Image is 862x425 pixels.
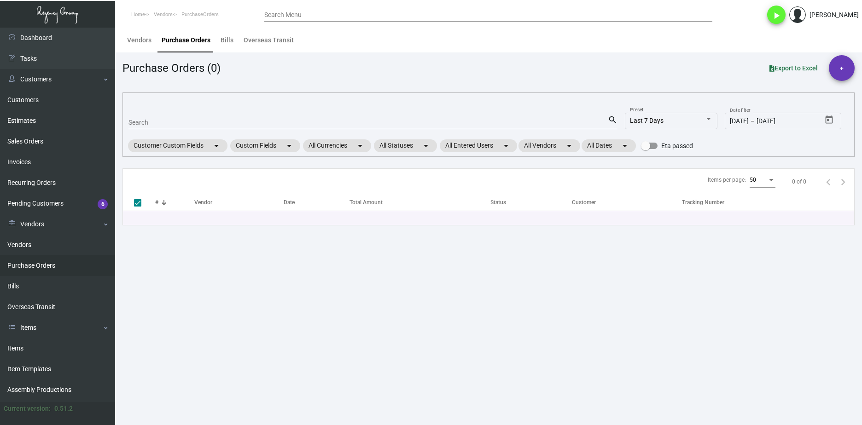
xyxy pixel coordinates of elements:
div: Total Amount [349,198,383,207]
div: Purchase Orders (0) [122,60,221,76]
div: Total Amount [349,198,490,207]
span: Last 7 Days [630,117,664,124]
div: Date [284,198,349,207]
button: Next page [836,174,850,189]
div: Tracking Number [682,198,724,207]
div: [PERSON_NAME] [810,10,859,20]
div: Bills [221,35,233,45]
mat-icon: search [608,115,617,126]
div: Purchase Orders [162,35,210,45]
div: # [155,198,158,207]
button: Export to Excel [762,60,825,76]
img: admin@bootstrapmaster.com [789,6,806,23]
div: Status [490,198,572,207]
div: Current version: [4,404,51,414]
span: Home [131,11,145,17]
mat-icon: arrow_drop_down [619,140,630,151]
mat-chip: All Vendors [518,139,580,152]
div: Customer [572,198,596,207]
div: Items per page: [708,176,746,184]
span: + [840,55,844,81]
mat-icon: arrow_drop_down [420,140,431,151]
mat-icon: arrow_drop_down [211,140,222,151]
button: Open calendar [822,113,837,127]
mat-chip: All Entered Users [440,139,517,152]
mat-chip: All Statuses [374,139,437,152]
div: Vendors [127,35,151,45]
div: 0 of 0 [792,178,806,186]
button: play_arrow [767,6,786,24]
span: – [751,118,755,125]
mat-chip: Custom Fields [230,139,300,152]
input: Start date [730,118,749,125]
mat-icon: arrow_drop_down [501,140,512,151]
mat-chip: All Dates [582,139,636,152]
div: Date [284,198,295,207]
div: Tracking Number [682,198,854,207]
div: Customer [572,198,681,207]
span: 50 [750,177,756,183]
input: End date [757,118,801,125]
mat-chip: All Currencies [303,139,371,152]
mat-icon: arrow_drop_down [355,140,366,151]
mat-icon: arrow_drop_down [284,140,295,151]
div: Vendor [194,198,212,207]
div: Status [490,198,506,207]
mat-icon: arrow_drop_down [564,140,575,151]
mat-select: Items per page: [750,177,775,184]
button: + [829,55,855,81]
div: Vendor [194,198,284,207]
span: Eta passed [661,140,693,151]
div: Overseas Transit [244,35,294,45]
div: # [155,198,194,207]
div: 0.51.2 [54,404,73,414]
mat-chip: Customer Custom Fields [128,139,227,152]
span: Vendors [154,11,173,17]
span: PurchaseOrders [181,11,219,17]
span: Export to Excel [769,64,818,72]
button: Previous page [821,174,836,189]
i: play_arrow [771,10,782,21]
